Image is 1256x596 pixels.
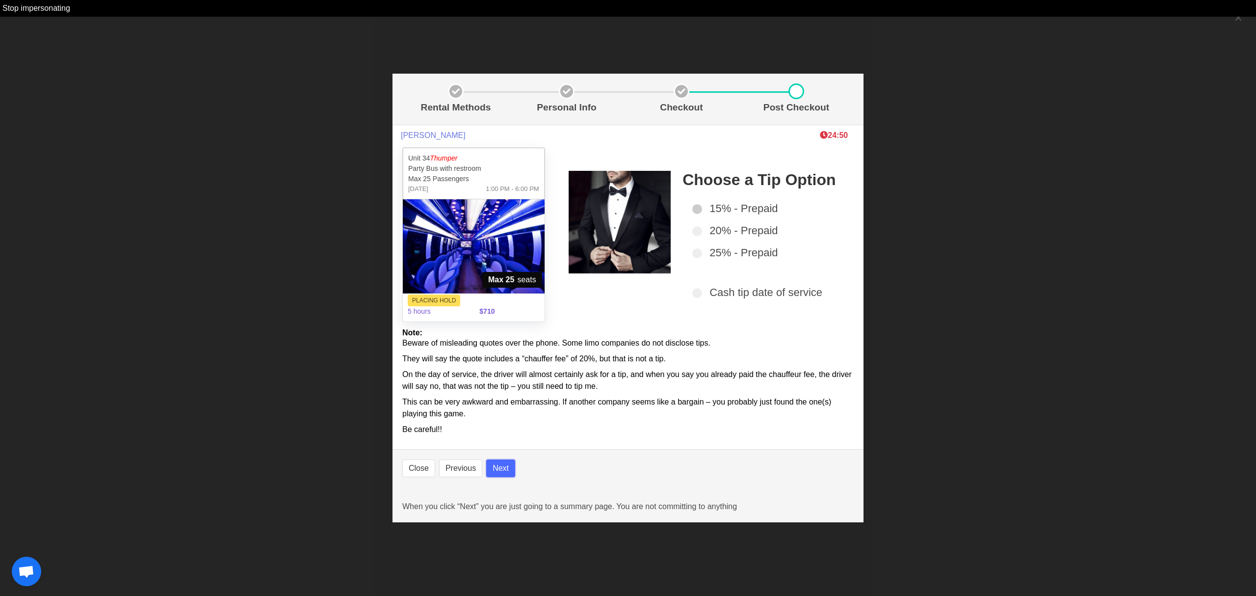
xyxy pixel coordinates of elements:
[439,460,482,477] button: Previous
[402,300,473,323] span: 5 hours
[820,131,848,139] span: The clock is ticking ⁠— this timer shows how long we'll hold this limo during checkout. If time r...
[569,171,671,273] img: sidebar-img1.png
[682,171,842,189] h2: Choose a Tip Option
[430,154,457,162] em: Thumper
[406,101,505,115] p: Rental Methods
[820,131,848,139] b: 24:50
[486,184,539,194] span: 1:00 PM - 6:00 PM
[408,163,539,174] p: Party Bus with restroom
[402,460,435,477] button: Close
[403,199,545,294] img: 34%2002.jpg
[482,272,542,288] span: seats
[402,501,854,513] p: When you click “Next” you are just going to a summary page. You are not committing to anything
[402,328,854,337] h2: Note:
[12,557,41,586] div: Open chat
[402,369,854,392] p: On the day of service, the driver will almost certainly ask for a tip, and when you say you alrea...
[408,184,428,194] span: [DATE]
[743,101,850,115] p: Post Checkout
[692,222,842,239] label: 20% - Prepaid
[402,353,854,365] p: They will say the quote includes a “chauffer fee” of 20%, but that is not a tip.
[402,337,854,349] p: Beware of misleading quotes over the phone. Some limo companies do not disclose tips.
[402,396,854,420] p: This can be very awkward and embarrassing. If another company seems like a bargain – you probably...
[408,153,539,163] p: Unit 34
[402,424,854,435] p: Be careful!!
[692,284,842,300] label: Cash tip date of service
[692,200,842,217] label: 15% - Prepaid
[628,101,735,115] p: Checkout
[513,101,620,115] p: Personal Info
[2,4,70,12] a: Stop impersonating
[401,131,466,140] span: [PERSON_NAME]
[488,274,514,286] strong: Max 25
[486,460,515,477] button: Next
[692,244,842,261] label: 25% - Prepaid
[408,174,539,184] p: Max 25 Passengers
